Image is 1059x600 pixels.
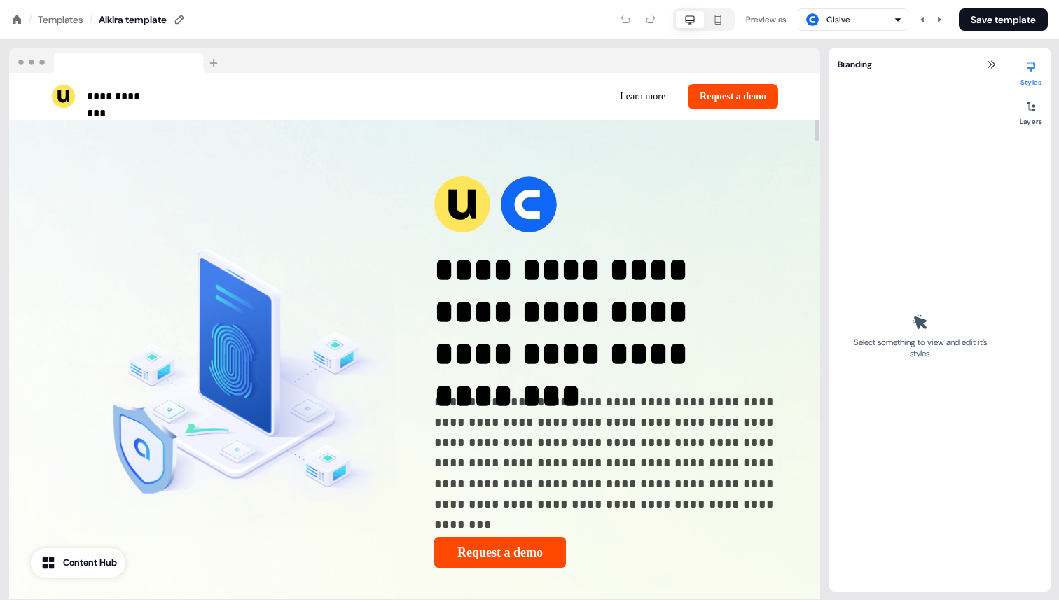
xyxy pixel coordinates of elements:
img: Browser topbar [9,48,224,74]
div: / [28,12,32,27]
button: Request a demo [688,84,778,109]
div: Preview as [746,13,787,27]
button: Layers [1011,95,1051,126]
div: Content Hub [63,556,117,570]
div: Cisive [826,13,850,27]
img: Image [51,176,395,568]
div: Learn moreRequest a demo [420,84,778,109]
div: Branding [829,48,1011,81]
a: Templates [38,13,83,27]
button: Cisive [798,8,908,31]
button: Content Hub [31,548,125,578]
div: / [89,12,93,27]
div: Select something to view and edit it’s styles. [849,337,991,359]
button: Request a demo [434,537,566,568]
button: Save template [959,8,1048,31]
div: Alkira template [99,13,167,27]
button: Styles [1011,56,1051,87]
button: Learn more [609,84,677,109]
div: Request a demo [434,537,778,568]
